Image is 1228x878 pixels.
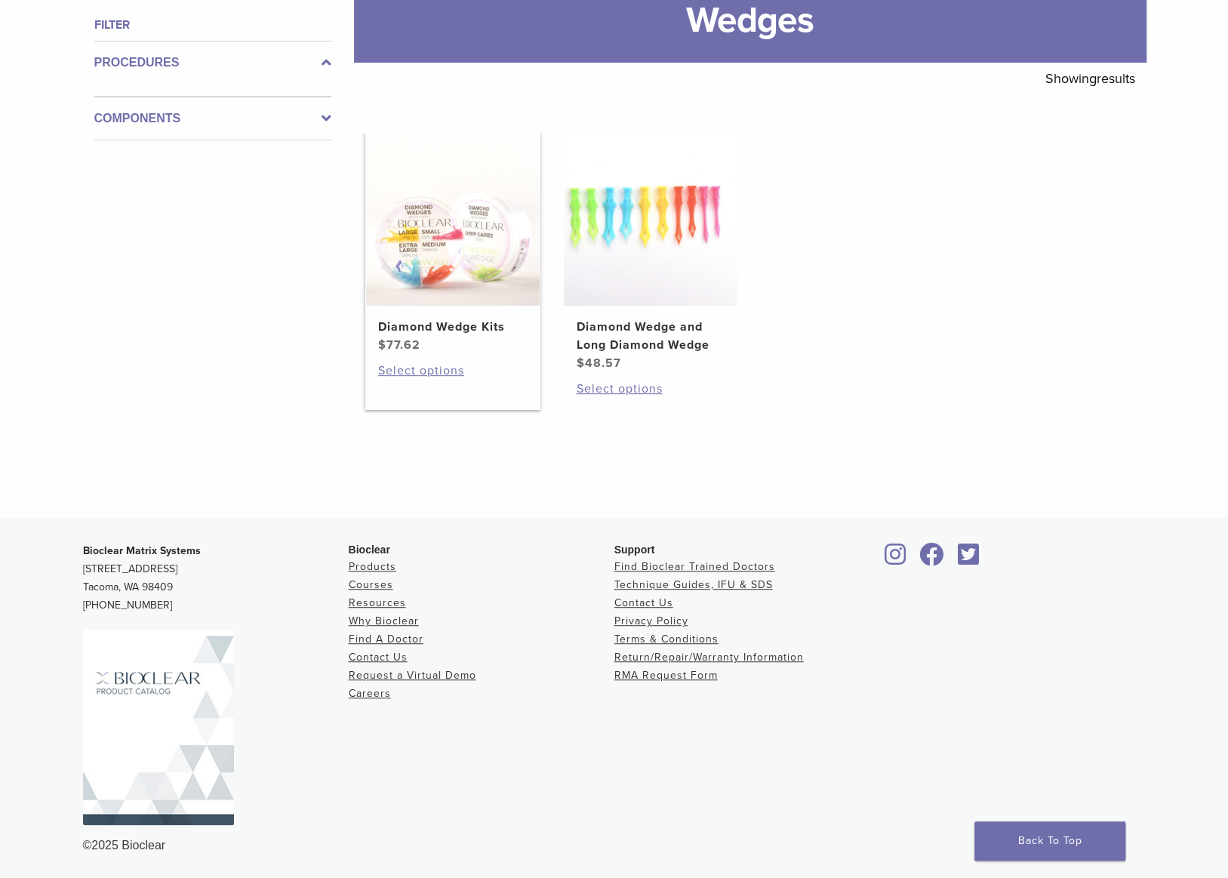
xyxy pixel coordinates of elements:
[378,337,420,353] bdi: 77.62
[614,615,688,627] a: Privacy Policy
[915,552,949,567] a: Bioclear
[349,560,396,573] a: Products
[378,362,528,380] a: Select options for “Diamond Wedge Kits”
[349,669,476,682] a: Request a Virtual Demo
[563,132,739,372] a: Diamond Wedge and Long Diamond WedgeDiamond Wedge and Long Diamond Wedge $48.57
[349,633,423,645] a: Find A Doctor
[83,630,234,825] img: Bioclear
[614,651,804,664] a: Return/Repair/Warranty Information
[974,821,1125,861] a: Back To Top
[94,16,331,34] h4: Filter
[349,615,419,627] a: Why Bioclear
[378,318,528,336] h2: Diamond Wedge Kits
[94,54,331,72] label: Procedures
[614,669,718,682] a: RMA Request Form
[366,132,540,306] img: Diamond Wedge Kits
[378,337,386,353] span: $
[614,596,673,609] a: Contact Us
[349,596,406,609] a: Resources
[576,380,725,398] a: Select options for “Diamond Wedge and Long Diamond Wedge”
[349,544,390,556] span: Bioclear
[94,109,331,128] label: Components
[349,651,408,664] a: Contact Us
[576,318,725,354] h2: Diamond Wedge and Long Diamond Wedge
[614,578,773,591] a: Technique Guides, IFU & SDS
[83,544,201,557] strong: Bioclear Matrix Systems
[614,633,719,645] a: Terms & Conditions
[83,836,1146,855] div: ©2025 Bioclear
[564,132,737,306] img: Diamond Wedge and Long Diamond Wedge
[349,687,391,700] a: Careers
[953,552,984,567] a: Bioclear
[614,544,655,556] span: Support
[83,542,349,615] p: [STREET_ADDRESS] Tacoma, WA 98409 [PHONE_NUMBER]
[614,560,775,573] a: Find Bioclear Trained Doctors
[880,552,912,567] a: Bioclear
[1045,63,1135,94] p: Showing results
[349,578,393,591] a: Courses
[365,132,541,354] a: Diamond Wedge KitsDiamond Wedge Kits $77.62
[576,356,620,371] bdi: 48.57
[576,356,584,371] span: $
